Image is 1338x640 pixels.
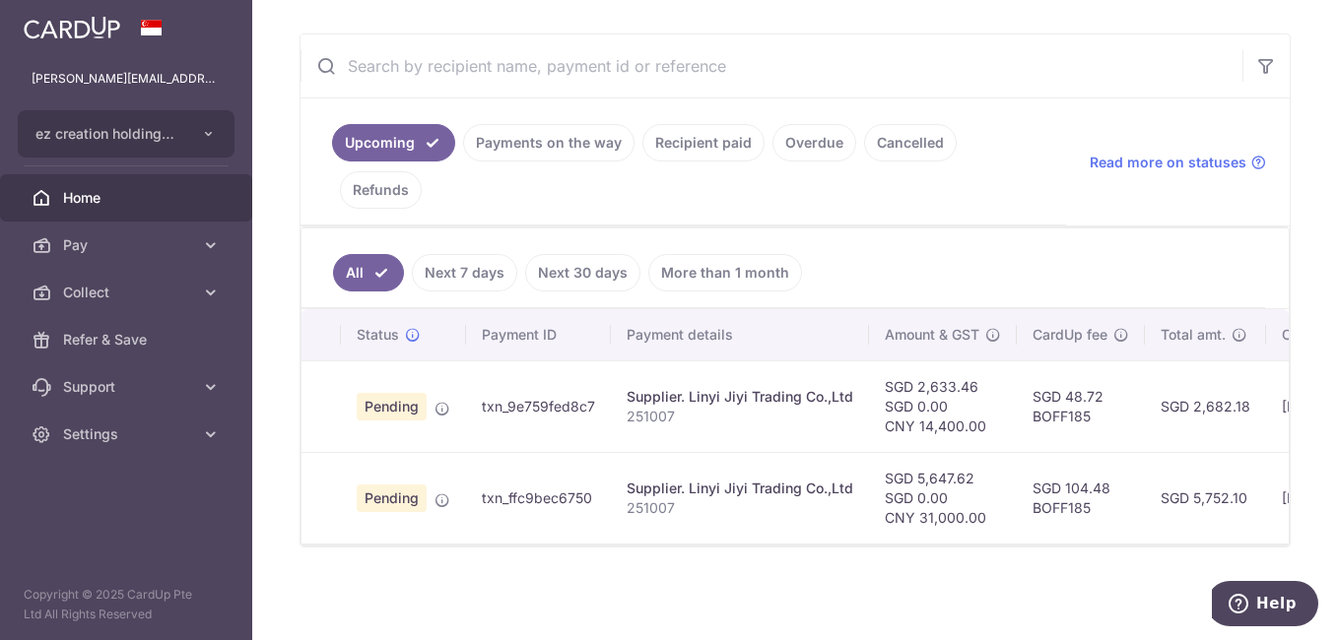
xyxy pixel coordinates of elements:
[63,377,193,397] span: Support
[869,360,1017,452] td: SGD 2,633.46 SGD 0.00 CNY 14,400.00
[63,283,193,302] span: Collect
[1017,452,1145,544] td: SGD 104.48 BOFF185
[63,330,193,350] span: Refer & Save
[32,69,221,89] p: [PERSON_NAME][EMAIL_ADDRESS][DOMAIN_NAME]
[466,452,611,544] td: txn_ffc9bec6750
[466,360,611,452] td: txn_9e759fed8c7
[24,16,120,39] img: CardUp
[864,124,957,161] a: Cancelled
[1033,325,1107,345] span: CardUp fee
[611,309,869,360] th: Payment details
[869,452,1017,544] td: SGD 5,647.62 SGD 0.00 CNY 31,000.00
[525,254,640,291] a: Next 30 days
[1145,360,1266,452] td: SGD 2,682.18
[357,393,427,420] span: Pending
[1145,452,1266,544] td: SGD 5,752.10
[1161,325,1226,345] span: Total amt.
[63,424,193,444] span: Settings
[1212,581,1318,630] iframe: Opens a widget where you can find more information
[412,254,517,291] a: Next 7 days
[466,309,611,360] th: Payment ID
[627,407,853,426] p: 251007
[18,110,234,158] button: ez creation holdings pte ltd
[340,171,422,209] a: Refunds
[1090,153,1246,172] span: Read more on statuses
[648,254,802,291] a: More than 1 month
[627,387,853,407] div: Supplier. Linyi Jiyi Trading Co.,Ltd
[333,254,404,291] a: All
[63,235,193,255] span: Pay
[772,124,856,161] a: Overdue
[332,124,455,161] a: Upcoming
[301,34,1242,97] input: Search by recipient name, payment id or reference
[1090,153,1266,172] a: Read more on statuses
[35,124,181,144] span: ez creation holdings pte ltd
[357,484,427,512] span: Pending
[885,325,979,345] span: Amount & GST
[63,188,193,208] span: Home
[463,124,635,161] a: Payments on the way
[627,479,853,498] div: Supplier. Linyi Jiyi Trading Co.,Ltd
[357,325,399,345] span: Status
[642,124,765,161] a: Recipient paid
[1017,360,1145,452] td: SGD 48.72 BOFF185
[627,498,853,518] p: 251007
